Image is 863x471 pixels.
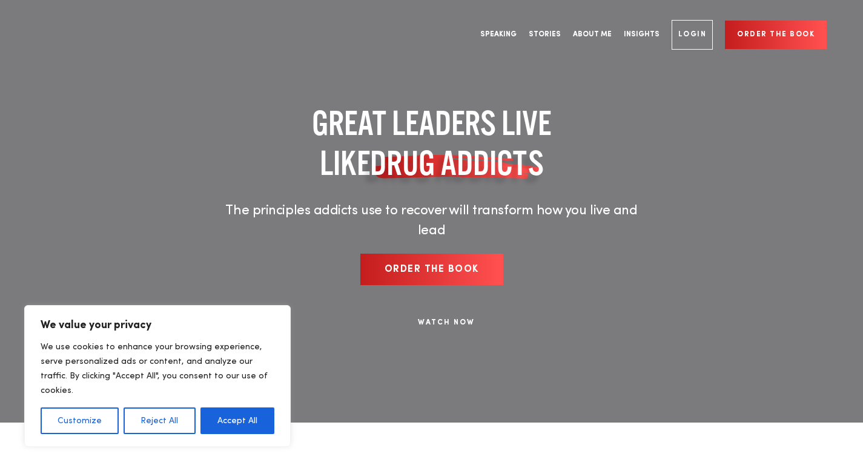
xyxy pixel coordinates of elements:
button: Accept All [200,407,274,434]
button: Customize [41,407,119,434]
div: Thrive in Work and Life [568,438,792,456]
p: We use cookies to enhance your browsing experience, serve personalized ads or content, and analyz... [41,340,274,398]
div: We value your privacy [24,305,291,447]
a: Order the book [725,21,827,49]
span: Order the book [385,265,479,274]
button: Reject All [124,407,195,434]
a: About Me [567,12,618,58]
a: Company Logo Company Logo [36,23,109,47]
a: Speaking [474,12,523,58]
p: We value your privacy [41,318,274,332]
a: WATCH NOW [418,319,475,326]
div: Find Your Secret Weapon [71,438,295,456]
a: Stories [523,12,567,58]
h1: GREAT LEADERS LIVE LIKE [217,103,647,183]
a: Order the book [360,254,503,285]
div: Remove The Need to Impress [320,438,543,456]
a: Insights [618,12,666,58]
a: Login [672,20,713,50]
span: DRUG ADDICTS [370,143,544,183]
span: The principles addicts use to recover will transform how you live and lead [225,204,637,238]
